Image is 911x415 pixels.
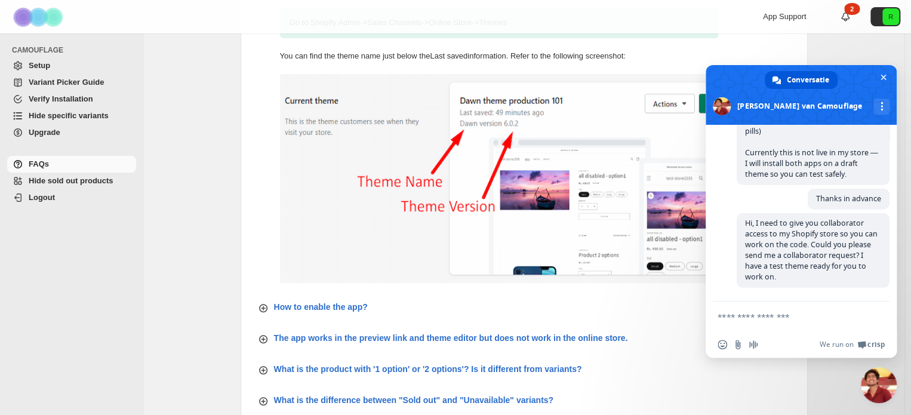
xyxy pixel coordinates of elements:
div: Conversatie [765,71,838,89]
button: How to enable the app? [250,296,798,318]
div: Meer kanalen [873,99,890,115]
a: Upgrade [7,124,136,141]
span: Hide sold out products [29,176,113,185]
p: You can find the theme name just below the Last saved information. Refer to the following screens... [280,50,718,62]
a: We run onCrisp [820,340,885,349]
a: Hide specific variants [7,107,136,124]
span: We run on [820,340,854,349]
span: Chat sluiten [877,71,890,84]
textarea: Typ een bericht... [718,312,858,322]
text: R [888,13,893,20]
div: 2 [844,3,860,15]
span: CAMOUFLAGE [12,45,137,55]
a: Variant Picker Guide [7,74,136,91]
span: Avatar with initials R [882,8,899,25]
p: What is the difference between "Sold out" and "Unavailable" variants? [274,394,553,406]
button: The app works in the preview link and theme editor but does not work in the online store. [250,327,798,349]
span: Variant Picker Guide [29,78,104,87]
div: Chat sluiten [861,367,897,403]
p: The app works in the preview link and theme editor but does not work in the online store. [274,332,628,344]
a: Logout [7,189,136,206]
a: FAQs [7,156,136,173]
span: Thanks in advance [816,193,881,204]
span: Emoji invoegen [718,340,727,349]
span: Conversatie [787,71,829,89]
p: What is the product with '1 option' or '2 options'? Is it different from variants? [274,363,582,375]
button: What is the product with '1 option' or '2 options'? Is it different from variants? [250,358,798,380]
button: What is the difference between "Sold out" and "Unavailable" variants? [250,389,798,411]
a: Setup [7,57,136,74]
span: Audiobericht opnemen [749,340,758,349]
button: Avatar with initials R [870,7,900,26]
span: Logout [29,193,55,202]
img: Camouflage [10,1,69,33]
p: How to enable the app? [274,301,368,313]
span: Hide specific variants [29,111,109,120]
span: Setup [29,61,50,70]
a: Verify Installation [7,91,136,107]
img: find-theme-name [280,74,758,283]
a: 2 [839,11,851,23]
span: Hi, I need to give you collaborator access to my Shopify store so you can work on the code. Could... [745,218,878,282]
span: App Support [763,12,806,21]
span: FAQs [29,159,49,168]
span: Upgrade [29,128,60,137]
a: Hide sold out products [7,173,136,189]
span: Crisp [867,340,885,349]
span: Verify Installation [29,94,93,103]
span: Stuur een bestand [733,340,743,349]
